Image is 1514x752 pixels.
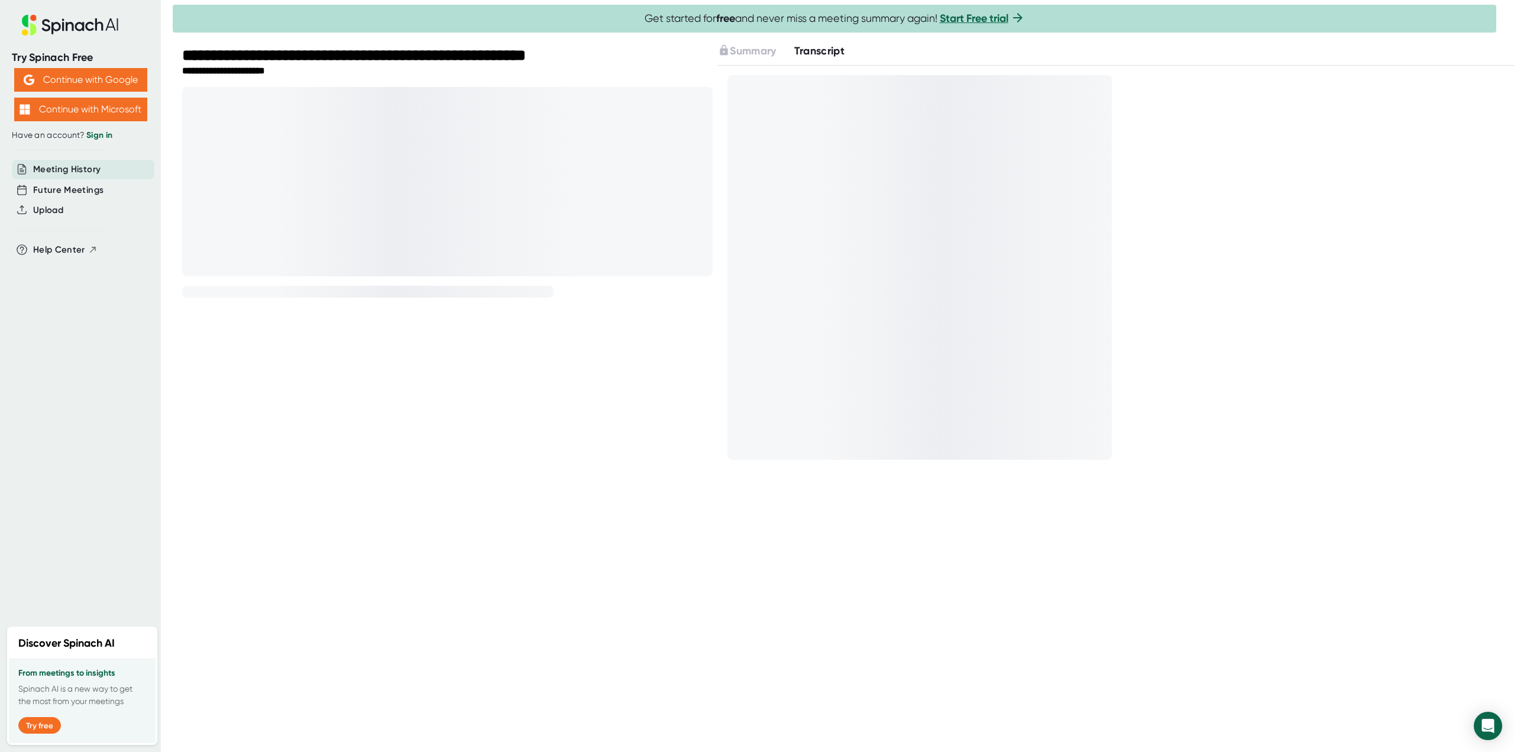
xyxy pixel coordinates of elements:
button: Meeting History [33,163,101,176]
span: Summary [730,44,776,57]
a: Start Free trial [940,12,1008,25]
a: Sign in [86,130,112,140]
span: Transcript [794,44,845,57]
div: Open Intercom Messenger [1474,712,1502,740]
h3: From meetings to insights [18,669,146,678]
button: Try free [18,717,61,734]
p: Spinach AI is a new way to get the most from your meetings [18,683,146,708]
h2: Discover Spinach AI [18,635,115,651]
button: Transcript [794,43,845,59]
span: Get started for and never miss a meeting summary again! [645,12,1025,25]
button: Upload [33,204,63,217]
b: free [716,12,735,25]
div: Have an account? [12,130,149,141]
button: Summary [718,43,776,59]
span: Help Center [33,243,85,257]
button: Continue with Microsoft [14,98,147,121]
button: Future Meetings [33,183,103,197]
div: Upgrade to access [718,43,794,59]
button: Continue with Google [14,68,147,92]
div: Try Spinach Free [12,51,149,64]
button: Help Center [33,243,98,257]
img: Aehbyd4JwY73AAAAAElFTkSuQmCC [24,75,34,85]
